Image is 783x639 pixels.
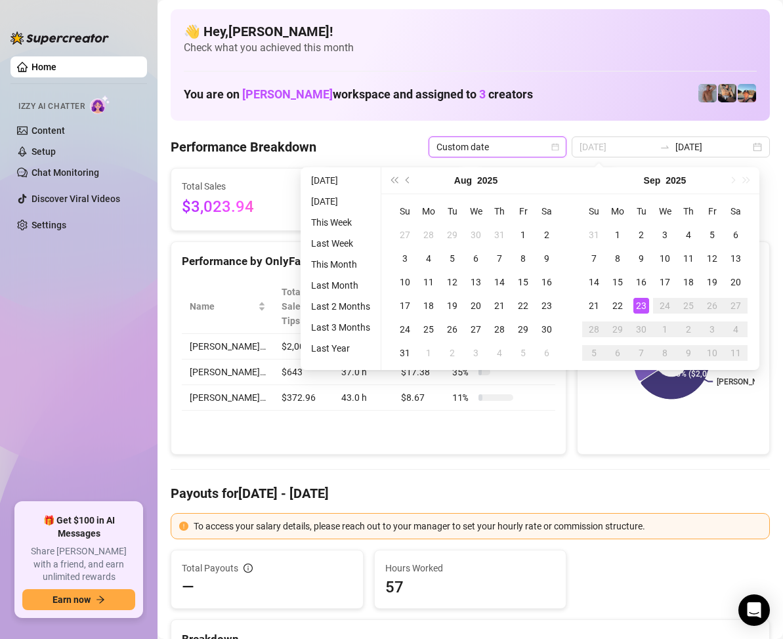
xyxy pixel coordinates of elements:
td: 2025-09-29 [606,318,629,341]
li: [DATE] [306,173,375,188]
td: [PERSON_NAME]… [182,360,274,385]
div: 15 [610,274,625,290]
a: Discover Viral Videos [32,194,120,204]
td: 2025-09-06 [724,223,748,247]
div: 11 [681,251,696,266]
div: 9 [681,345,696,361]
span: calendar [551,143,559,151]
div: 16 [539,274,555,290]
div: 12 [704,251,720,266]
div: 9 [633,251,649,266]
div: 1 [657,321,673,337]
div: 3 [704,321,720,337]
div: 7 [633,345,649,361]
td: 2025-09-24 [653,294,677,318]
td: 2025-08-23 [535,294,559,318]
td: 2025-08-10 [393,270,417,294]
button: Earn nowarrow-right [22,589,135,610]
div: 6 [539,345,555,361]
div: 4 [492,345,507,361]
th: Fr [700,199,724,223]
div: 8 [610,251,625,266]
th: Tu [440,199,464,223]
td: 2025-08-24 [393,318,417,341]
span: info-circle [243,564,253,573]
td: 2025-10-01 [653,318,677,341]
div: 24 [397,321,413,337]
td: 2025-09-19 [700,270,724,294]
div: 28 [421,227,436,243]
div: 24 [657,298,673,314]
td: 2025-09-13 [724,247,748,270]
button: Choose a month [644,167,661,194]
th: Th [677,199,700,223]
li: This Week [306,215,375,230]
span: Total Sales [182,179,301,194]
input: End date [675,140,750,154]
img: logo-BBDzfeDw.svg [11,31,109,45]
td: 2025-09-20 [724,270,748,294]
td: 2025-08-12 [440,270,464,294]
td: 2025-09-02 [629,223,653,247]
td: 2025-08-15 [511,270,535,294]
div: 2 [444,345,460,361]
div: 25 [421,321,436,337]
td: 2025-09-04 [488,341,511,365]
th: Total Sales & Tips [274,279,333,334]
span: 🎁 Get $100 in AI Messages [22,514,135,540]
img: AI Chatter [90,95,110,114]
td: 2025-08-30 [535,318,559,341]
div: 2 [681,321,696,337]
td: 2025-08-06 [464,247,488,270]
td: 2025-08-03 [393,247,417,270]
div: 3 [657,227,673,243]
td: 2025-10-07 [629,341,653,365]
div: 4 [728,321,744,337]
span: Name [190,299,255,314]
div: 29 [515,321,531,337]
a: Home [32,62,56,72]
th: Sa [535,199,559,223]
img: Joey [698,84,717,102]
div: 15 [515,274,531,290]
div: 1 [515,227,531,243]
a: Content [32,125,65,136]
a: Chat Monitoring [32,167,99,178]
div: 18 [421,298,436,314]
td: 2025-07-31 [488,223,511,247]
td: 2025-09-21 [582,294,606,318]
div: 17 [657,274,673,290]
div: 1 [610,227,625,243]
td: 2025-08-17 [393,294,417,318]
td: $17.38 [393,360,444,385]
td: 2025-09-02 [440,341,464,365]
td: 2025-08-26 [440,318,464,341]
td: 2025-09-03 [653,223,677,247]
div: 11 [728,345,744,361]
th: We [464,199,488,223]
div: 31 [586,227,602,243]
td: 2025-07-27 [393,223,417,247]
th: Name [182,279,274,334]
td: 2025-08-01 [511,223,535,247]
li: Last Week [306,236,375,251]
span: 11 % [452,390,473,405]
div: 25 [681,298,696,314]
td: 2025-08-25 [417,318,440,341]
td: 2025-09-26 [700,294,724,318]
td: 2025-09-01 [606,223,629,247]
td: 2025-09-05 [700,223,724,247]
div: 18 [681,274,696,290]
div: 13 [468,274,484,290]
div: 10 [657,251,673,266]
div: 16 [633,274,649,290]
td: 2025-09-14 [582,270,606,294]
div: 30 [539,321,555,337]
td: 2025-09-05 [511,341,535,365]
td: 2025-09-22 [606,294,629,318]
button: Previous month (PageUp) [401,167,415,194]
div: 3 [468,345,484,361]
li: This Month [306,257,375,272]
td: 2025-09-07 [582,247,606,270]
div: Open Intercom Messenger [738,594,770,626]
